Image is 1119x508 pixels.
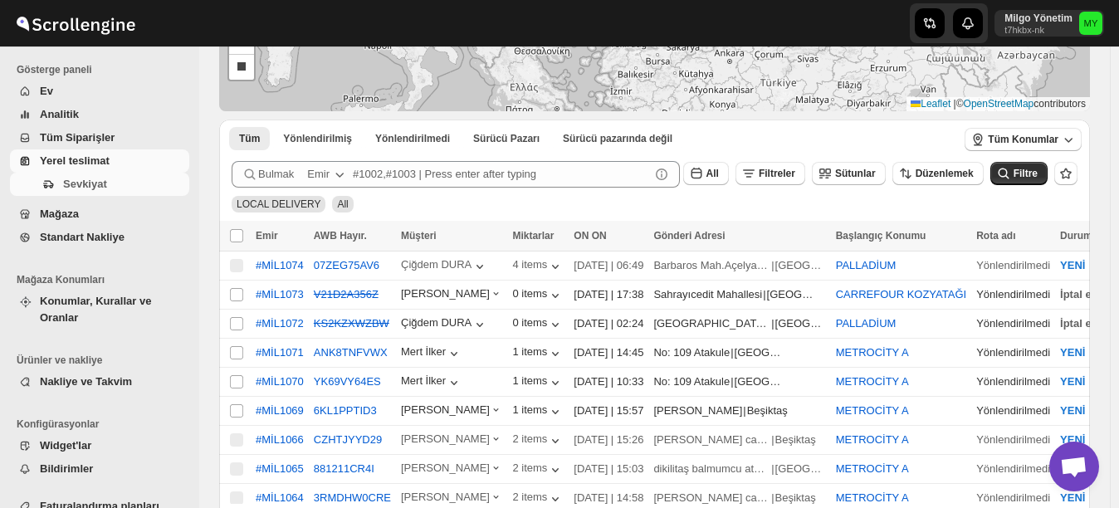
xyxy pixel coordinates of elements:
div: © contributors [906,97,1090,111]
div: No: 109 Atakule [653,344,730,361]
div: #MİL1073 [256,288,304,300]
span: LOCAL DELIVERY [237,198,320,210]
button: All [683,162,729,185]
span: Başlangıç Konumu [836,230,926,242]
button: 0 items [512,287,564,304]
div: [DATE] | 14:58 [574,490,643,506]
button: Nakliye ve Takvim [10,370,189,393]
button: Sevkiyat [10,173,189,196]
span: Gösterge paneli [17,63,191,76]
button: 3RMDHW0CRE [314,491,391,504]
button: All [229,127,270,150]
button: [PERSON_NAME] [401,462,502,478]
span: Yönlendirilmiş [283,132,352,145]
p: t7hkbx-nk [1004,25,1073,35]
div: Yönlendirilmedi [976,257,1050,274]
button: Claimable [463,127,550,150]
div: Emir [307,166,330,183]
div: | [653,432,825,448]
div: Çiğdem DURA [401,316,488,333]
div: #MİL1070 [256,375,304,388]
div: Yönlendirilmedi [976,286,1050,303]
div: [PERSON_NAME] [401,432,502,449]
div: [DATE] | 15:26 [574,432,643,448]
div: Yönlendirilmedi [976,490,1050,506]
div: [PERSON_NAME] caddesi no 79 ulus [653,432,770,448]
span: Sütunlar [835,168,876,179]
div: [GEOGRAPHIC_DATA] [775,315,826,332]
div: [GEOGRAPHIC_DATA] [775,461,826,477]
div: [GEOGRAPHIC_DATA] [775,257,826,274]
div: dikilitaş balmumcu atakule kat 10 [653,461,770,477]
span: Yönlendirilmedi [375,132,450,145]
div: | [653,490,825,506]
span: Mağaza [40,208,79,220]
p: Milgo Yönetim [1004,12,1073,25]
button: Filtreler [735,162,805,185]
button: [PERSON_NAME] [401,287,502,304]
button: Konumlar, Kurallar ve Oranlar [10,290,189,330]
div: Yönlendirilmedi [976,315,1050,332]
button: V21D2A356Z [314,288,379,300]
button: Mert İlker [401,345,462,362]
span: YENİ [1060,433,1085,446]
div: No: 109 Atakule [653,374,730,390]
a: OpenStreetMap [964,98,1034,110]
span: Miktarlar [512,230,554,242]
span: Filtre [1014,168,1038,179]
span: Ev [40,85,53,97]
div: | [653,315,825,332]
div: Açık sohbet [1049,442,1099,491]
div: [PERSON_NAME] [653,403,742,419]
button: YK69VY64ES [314,375,381,388]
span: Filtreler [759,168,795,179]
span: AWB Hayır. [314,230,367,242]
span: Rota adı [976,230,1015,242]
div: [GEOGRAPHIC_DATA] [735,374,785,390]
button: YENİ [1050,398,1113,424]
span: ON ON [574,230,606,242]
span: Milgo Yönetim [1079,12,1102,35]
div: Mert İlker [401,374,462,391]
span: All [706,168,719,179]
button: 1 items [512,345,564,362]
span: | [954,98,956,110]
span: Müşteri [401,230,437,242]
button: #MİL1074 [256,259,304,271]
span: Mağaza Konumları [17,273,191,286]
button: 07ZEG75AV6 [314,259,379,271]
button: 2 items [512,432,564,449]
button: Analitik [10,103,189,126]
button: Sütunlar [812,162,886,185]
span: Sürücü Pazarı [473,132,540,145]
div: | [653,257,825,274]
span: Konumlar, Kurallar ve Oranlar [40,295,151,324]
span: Standart Nakliye [40,231,125,243]
button: #MİL1069 [256,404,304,417]
button: Tüm Siparişler [10,126,189,149]
span: Analitik [40,108,79,120]
div: [DATE] | 15:57 [574,403,643,419]
button: PALLADİUM [836,317,897,330]
div: [GEOGRAPHIC_DATA] [767,286,818,303]
button: CARREFOUR KOZYATAĞI [836,288,966,300]
div: #MİL1071 [256,346,304,359]
span: Sürücü pazarında değil [563,132,672,145]
span: YENİ [1060,259,1085,271]
button: 1 items [512,374,564,391]
div: | [653,286,825,303]
button: METROCİTY A [836,491,909,504]
button: KS2KZXWZBW [314,317,389,330]
button: #MİL1072 [256,317,304,330]
div: [DATE] | 10:33 [574,374,643,390]
button: #MİL1066 [256,433,304,446]
div: [PERSON_NAME] [401,491,502,507]
span: YENİ [1060,375,1085,388]
button: YENİ [1050,339,1113,366]
button: METROCİTY A [836,404,909,417]
button: YENİ [1050,252,1113,279]
span: Gönderi Adresi [653,230,725,242]
div: Beşiktaş [775,490,816,506]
